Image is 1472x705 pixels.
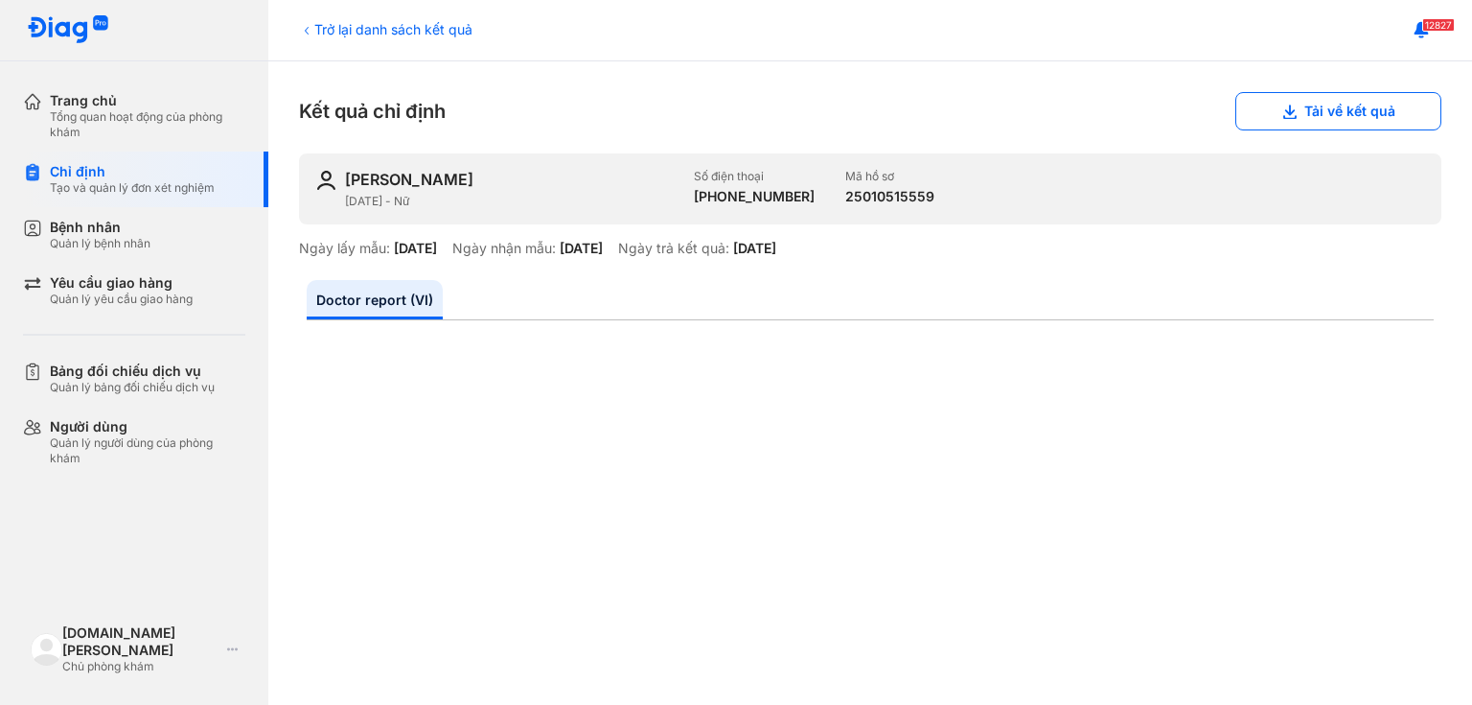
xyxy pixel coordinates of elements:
div: [DATE] [394,240,437,257]
div: [DOMAIN_NAME] [PERSON_NAME] [62,624,219,659]
div: [DATE] [733,240,776,257]
div: [DATE] [560,240,603,257]
img: logo [27,15,109,45]
div: Ngày lấy mẫu: [299,240,390,257]
div: Quản lý bệnh nhân [50,236,150,251]
div: Ngày nhận mẫu: [452,240,556,257]
div: Tổng quan hoạt động của phòng khám [50,109,245,140]
div: [PERSON_NAME] [345,169,473,190]
div: Chỉ định [50,163,215,180]
div: Quản lý người dùng của phòng khám [50,435,245,466]
a: Doctor report (VI) [307,280,443,319]
img: logo [31,633,62,665]
div: Bảng đối chiếu dịch vụ [50,363,215,380]
div: 25010515559 [845,188,934,205]
div: Quản lý yêu cầu giao hàng [50,292,193,307]
img: user-icon [314,169,337,192]
div: Trang chủ [50,92,245,109]
button: Tải về kết quả [1235,92,1441,130]
div: [DATE] - Nữ [345,194,678,209]
div: Mã hồ sơ [845,169,934,184]
div: Kết quả chỉ định [299,92,1441,130]
div: [PHONE_NUMBER] [694,188,815,205]
div: Yêu cầu giao hàng [50,274,193,292]
div: Số điện thoại [694,169,815,184]
div: Chủ phòng khám [62,659,219,674]
div: Người dùng [50,418,245,435]
div: Tạo và quản lý đơn xét nghiệm [50,180,215,196]
div: Quản lý bảng đối chiếu dịch vụ [50,380,215,395]
div: Ngày trả kết quả: [618,240,729,257]
div: Bệnh nhân [50,219,150,236]
span: 12827 [1422,18,1455,32]
div: Trở lại danh sách kết quả [299,19,472,39]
